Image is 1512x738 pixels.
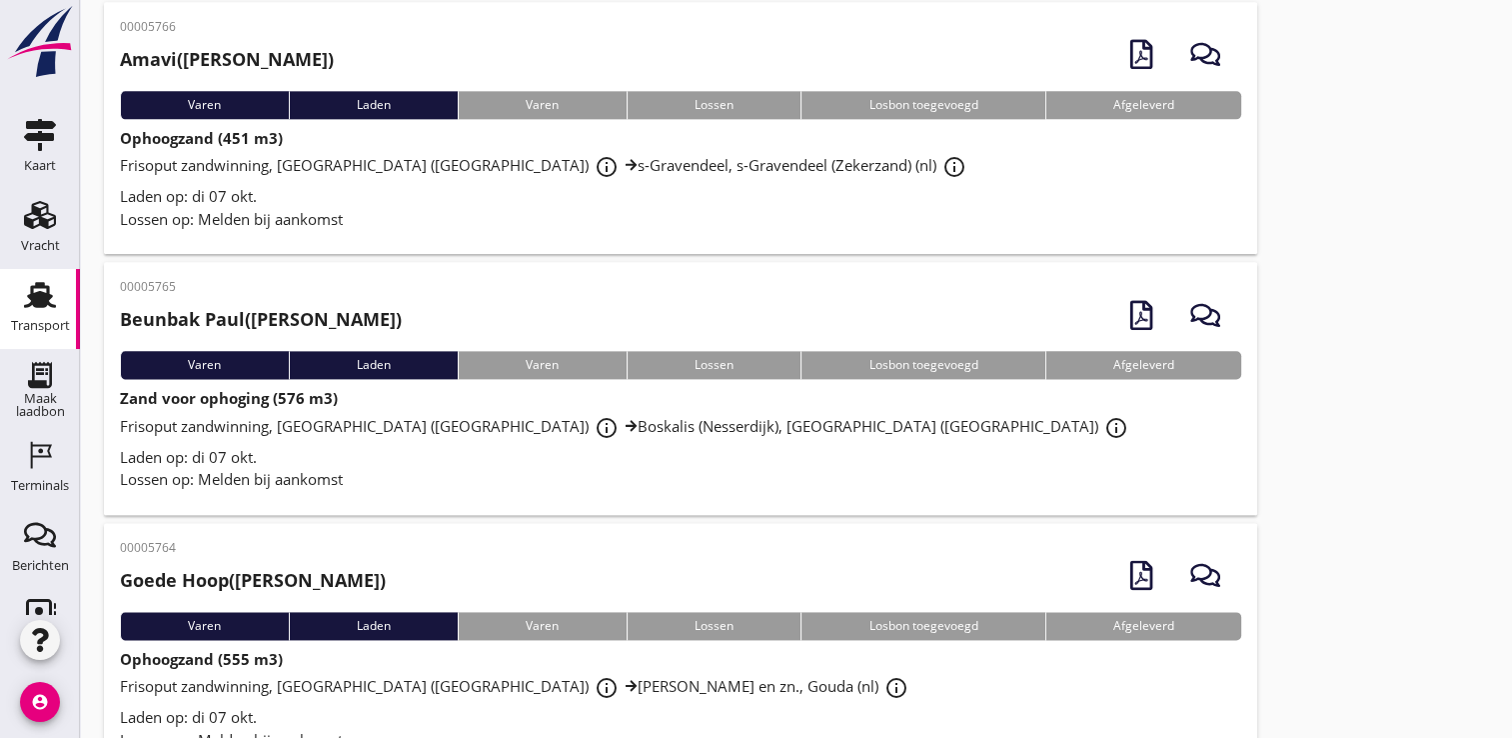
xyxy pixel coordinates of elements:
a: 00005766Amavi([PERSON_NAME])VarenLadenVarenLossenLosbon toegevoegdAfgeleverdOphoogzand (451 m3)Fr... [104,2,1257,255]
div: Varen [458,351,627,379]
span: Laden op: di 07 okt. [120,707,257,727]
i: info_outline [595,416,619,440]
div: Lossen [627,91,801,119]
div: Afgeleverd [1045,612,1242,640]
span: Lossen op: Melden bij aankomst [120,209,343,229]
i: info_outline [1104,416,1128,440]
div: Laden [289,91,459,119]
div: Varen [458,91,627,119]
span: Frisoput zandwinning, [GEOGRAPHIC_DATA] ([GEOGRAPHIC_DATA]) Boskalis (Nesserdijk), [GEOGRAPHIC_DA... [120,416,1134,436]
i: account_circle [20,682,60,722]
span: Frisoput zandwinning, [GEOGRAPHIC_DATA] ([GEOGRAPHIC_DATA]) s-Gravendeel, s-Gravendeel (Zekerzand... [120,155,972,175]
strong: Ophoogzand (555 m3) [120,649,283,669]
div: Transport [11,319,70,332]
div: Afgeleverd [1045,351,1242,379]
div: Lossen [627,351,801,379]
i: info_outline [595,155,619,179]
p: 00005764 [120,539,386,557]
strong: Zand voor ophoging (576 m3) [120,388,338,408]
div: Kaart [24,159,56,172]
div: Varen [120,91,289,119]
div: Berichten [12,559,69,572]
a: 00005765Beunbak Paul([PERSON_NAME])VarenLadenVarenLossenLosbon toegevoegdAfgeleverdZand voor opho... [104,262,1257,515]
div: Vracht [21,239,60,252]
h2: ([PERSON_NAME]) [120,306,402,333]
strong: Goede Hoop [120,568,229,592]
img: logo-small.a267ee39.svg [4,5,76,79]
div: Varen [458,612,627,640]
p: 00005766 [120,18,334,36]
div: Terminals [11,479,69,492]
span: Frisoput zandwinning, [GEOGRAPHIC_DATA] ([GEOGRAPHIC_DATA]) [PERSON_NAME] en zn., Gouda (nl) [120,676,914,696]
i: info_outline [942,155,966,179]
div: Varen [120,612,289,640]
p: 00005765 [120,278,402,296]
div: Losbon toegevoegd [800,91,1045,119]
div: Losbon toegevoegd [800,612,1045,640]
i: info_outline [595,676,619,700]
strong: Beunbak Paul [120,307,245,331]
i: info_outline [884,676,908,700]
strong: Ophoogzand (451 m3) [120,128,283,148]
span: Laden op: di 07 okt. [120,447,257,467]
div: Laden [289,612,459,640]
div: Laden [289,351,459,379]
strong: Amavi [120,47,177,71]
h2: ([PERSON_NAME]) [120,46,334,73]
div: Lossen [627,612,801,640]
span: Lossen op: Melden bij aankomst [120,469,343,489]
div: Losbon toegevoegd [800,351,1045,379]
span: Laden op: di 07 okt. [120,186,257,206]
div: Afgeleverd [1045,91,1242,119]
div: Varen [120,351,289,379]
h2: ([PERSON_NAME]) [120,567,386,594]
